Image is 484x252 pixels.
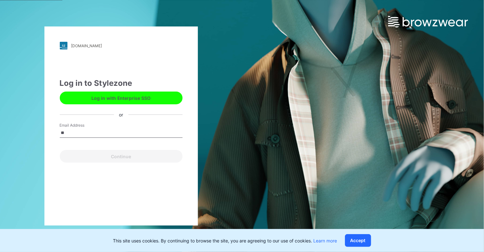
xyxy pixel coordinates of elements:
[314,238,337,243] a: Learn more
[60,92,183,104] button: Log in with Enterprise SSO
[114,111,128,118] div: or
[60,122,105,128] label: Email Address
[60,78,183,89] div: Log in to Stylezone
[345,234,371,247] button: Accept
[388,16,468,27] img: browzwear-logo.e42bd6dac1945053ebaf764b6aa21510.svg
[60,42,67,49] img: stylezone-logo.562084cfcfab977791bfbf7441f1a819.svg
[113,237,337,244] p: This site uses cookies. By continuing to browse the site, you are agreeing to our use of cookies.
[71,43,102,48] div: [DOMAIN_NAME]
[60,42,183,49] a: [DOMAIN_NAME]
